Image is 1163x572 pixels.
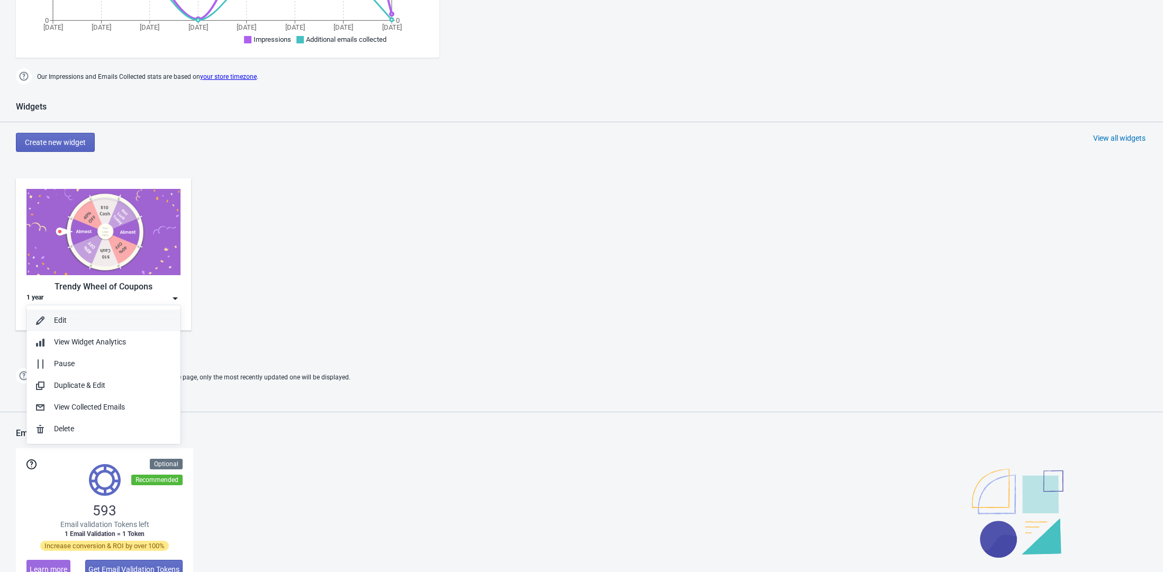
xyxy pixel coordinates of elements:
[43,23,63,31] tspan: [DATE]
[54,380,172,391] div: Duplicate & Edit
[93,502,116,519] span: 593
[131,475,183,485] div: Recommended
[285,23,305,31] tspan: [DATE]
[37,369,350,386] span: If two Widgets are enabled and targeting the same page, only the most recently updated one will b...
[200,73,257,80] a: your store timezone
[254,35,291,43] span: Impressions
[54,315,172,326] div: Edit
[45,16,49,24] tspan: 0
[26,375,181,396] button: Duplicate & Edit
[972,469,1063,558] img: illustration.svg
[150,459,183,469] div: Optional
[26,353,181,375] button: Pause
[54,402,172,413] div: View Collected Emails
[26,310,181,331] button: Edit
[333,23,353,31] tspan: [DATE]
[16,368,32,384] img: help.png
[26,331,181,353] button: View Widget Analytics
[1093,133,1146,143] div: View all widgets
[188,23,208,31] tspan: [DATE]
[25,138,86,147] span: Create new widget
[54,358,172,369] div: Pause
[54,338,126,346] span: View Widget Analytics
[16,68,32,84] img: help.png
[16,133,95,152] button: Create new widget
[26,396,181,418] button: View Collected Emails
[40,541,169,551] span: Increase conversion & ROI by over 100%
[26,280,181,293] div: Trendy Wheel of Coupons
[92,23,111,31] tspan: [DATE]
[237,23,256,31] tspan: [DATE]
[37,68,258,86] span: Our Impressions and Emails Collected stats are based on .
[140,23,159,31] tspan: [DATE]
[60,519,149,530] span: Email validation Tokens left
[26,293,43,304] div: 1 year
[65,530,145,538] span: 1 Email Validation = 1 Token
[89,464,121,496] img: tokens.svg
[26,418,181,440] button: Delete
[54,423,172,434] div: Delete
[170,293,181,304] img: dropdown.png
[26,189,181,275] img: trendy_game.png
[396,16,400,24] tspan: 0
[306,35,386,43] span: Additional emails collected
[382,23,402,31] tspan: [DATE]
